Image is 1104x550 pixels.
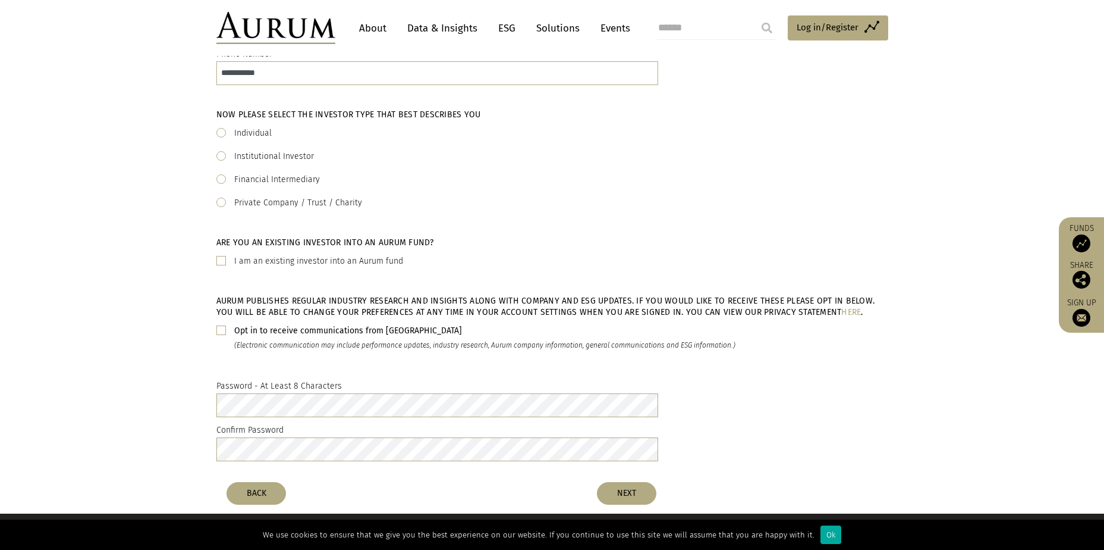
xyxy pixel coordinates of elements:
label: Password - At Least 8 Characters [216,379,342,393]
label: Institutional Investor [234,149,314,164]
div: Ok [820,526,841,544]
i: (Electronic communication may include performance updates, industry research, Aurum company infor... [234,341,735,349]
b: Opt in to receive communications from [GEOGRAPHIC_DATA] [234,326,462,336]
a: Sign up [1065,298,1098,327]
img: Sign up to our newsletter [1072,309,1090,327]
div: Share [1065,261,1098,289]
label: I am an existing investor into an Aurum fund [234,254,403,268]
h5: Are you an existing investor into an Aurum fund? [216,237,888,248]
label: Private Company / Trust / Charity [234,196,362,210]
label: Confirm Password [216,423,284,437]
a: Log in/Register [788,15,888,40]
img: Access Funds [1072,235,1090,252]
a: Events [595,17,630,39]
label: Individual [234,126,272,140]
img: Aurum [216,12,335,44]
span: Log in/Register [797,20,858,35]
a: About [353,17,392,39]
a: here [841,307,861,317]
a: Data & Insights [401,17,483,39]
a: Solutions [530,17,586,39]
button: BACK [227,482,286,505]
a: Funds [1065,223,1098,252]
img: Share this post [1072,271,1090,289]
label: Financial Intermediary [234,173,320,187]
h5: Now please select the investor type that best describes you [216,109,888,120]
button: NEXT [597,482,656,505]
h5: Aurum publishes regular industry research and insights along with company and ESG updates. If you... [216,295,888,318]
input: Submit [755,16,779,40]
a: ESG [492,17,521,39]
